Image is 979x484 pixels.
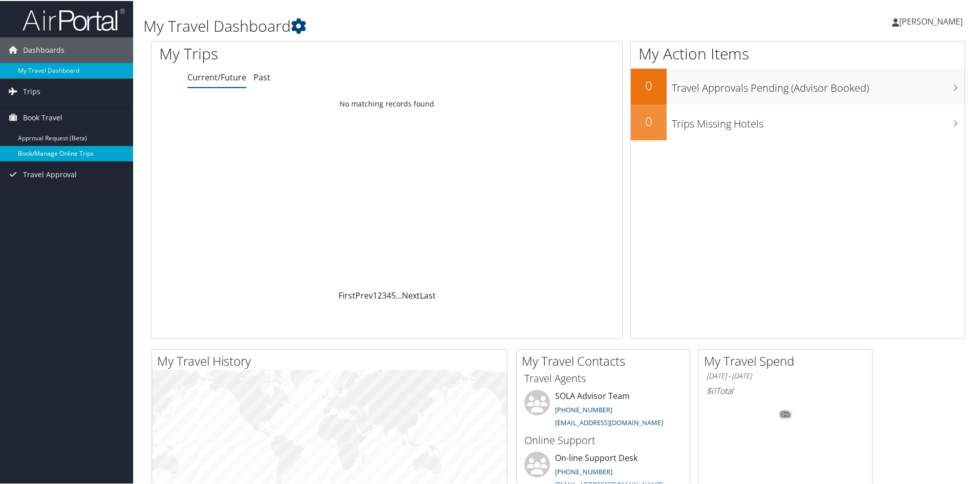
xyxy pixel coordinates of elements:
h1: My Trips [159,42,418,64]
span: Book Travel [23,104,62,130]
h2: 0 [631,76,667,93]
h6: [DATE] - [DATE] [707,370,864,380]
span: [PERSON_NAME] [899,15,963,26]
h2: 0 [631,112,667,129]
h1: My Action Items [631,42,965,64]
h3: Travel Approvals Pending (Advisor Booked) [672,75,965,94]
a: 3 [382,289,387,300]
li: SOLA Advisor Team [519,389,687,431]
a: Last [420,289,436,300]
span: Trips [23,78,40,103]
h3: Trips Missing Hotels [672,111,965,130]
h3: Travel Agents [524,370,682,385]
td: No matching records found [152,94,622,112]
h2: My Travel Contacts [522,351,690,369]
a: 2 [377,289,382,300]
a: Prev [355,289,373,300]
a: 1 [373,289,377,300]
a: Current/Future [187,71,246,82]
tspan: 0% [781,411,790,417]
a: First [338,289,355,300]
a: 5 [391,289,396,300]
a: 4 [387,289,391,300]
span: $0 [707,384,716,395]
a: [PERSON_NAME] [892,5,973,36]
a: 0Trips Missing Hotels [631,103,965,139]
a: Next [402,289,420,300]
a: [EMAIL_ADDRESS][DOMAIN_NAME] [555,417,663,426]
h2: My Travel History [157,351,507,369]
span: Dashboards [23,36,65,62]
a: Past [253,71,270,82]
h6: Total [707,384,864,395]
img: airportal-logo.png [23,7,125,31]
span: Travel Approval [23,161,77,186]
h3: Online Support [524,432,682,447]
span: … [396,289,402,300]
a: [PHONE_NUMBER] [555,466,612,475]
h1: My Travel Dashboard [143,14,696,36]
a: [PHONE_NUMBER] [555,404,612,413]
h2: My Travel Spend [704,351,872,369]
a: 0Travel Approvals Pending (Advisor Booked) [631,68,965,103]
